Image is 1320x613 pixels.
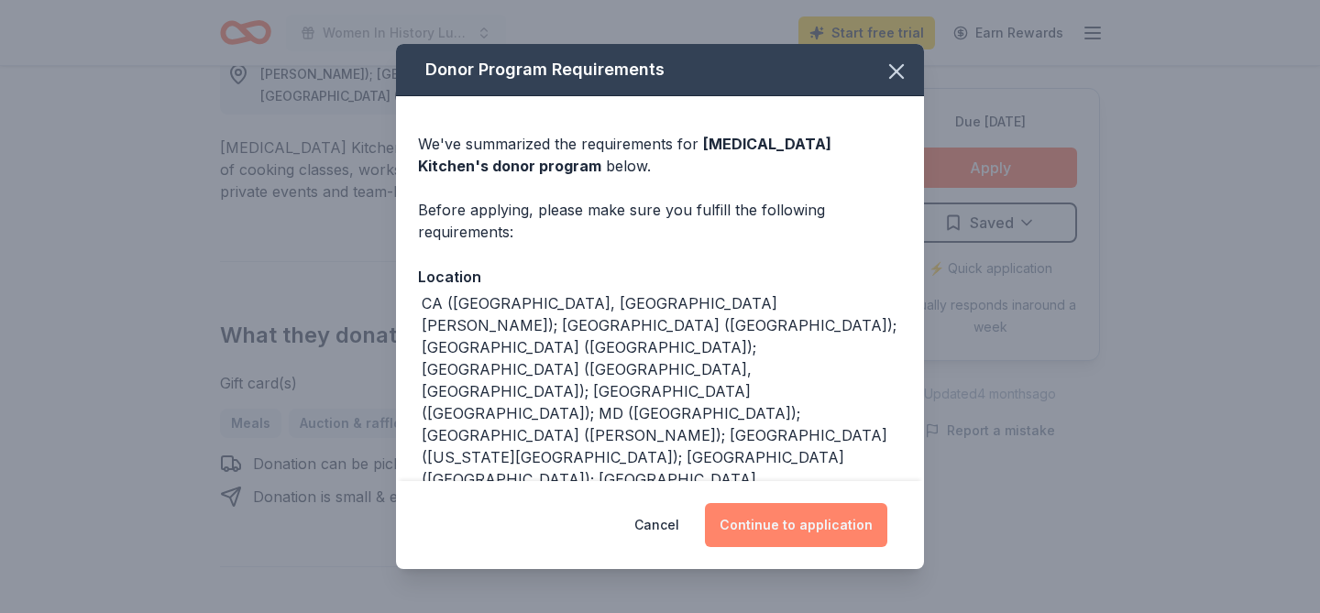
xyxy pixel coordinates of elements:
[418,133,902,177] div: We've summarized the requirements for below.
[418,199,902,243] div: Before applying, please make sure you fulfill the following requirements:
[396,44,924,96] div: Donor Program Requirements
[422,292,902,512] div: CA ([GEOGRAPHIC_DATA], [GEOGRAPHIC_DATA][PERSON_NAME]); [GEOGRAPHIC_DATA] ([GEOGRAPHIC_DATA]); [G...
[634,503,679,547] button: Cancel
[418,265,902,289] div: Location
[705,503,887,547] button: Continue to application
